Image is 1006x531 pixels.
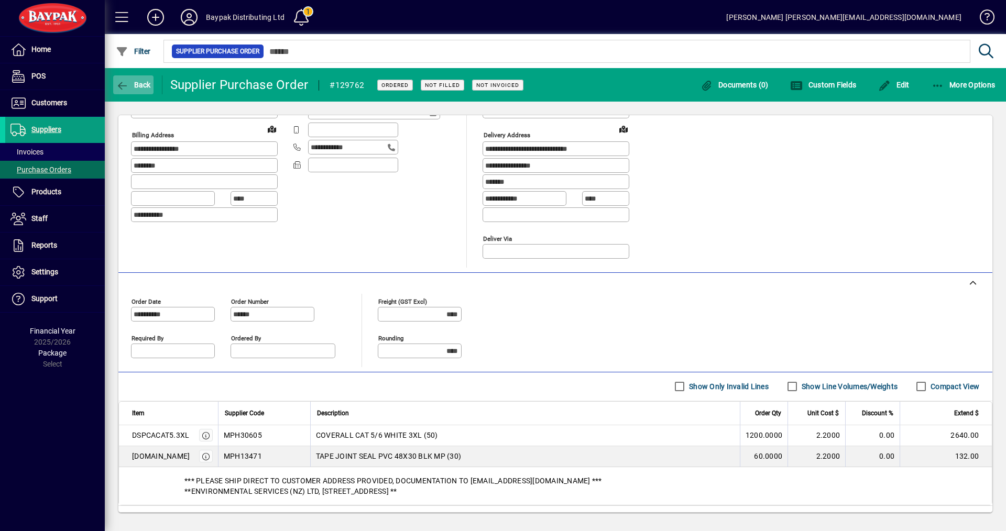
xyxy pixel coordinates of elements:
span: Purchase Orders [10,165,71,174]
td: 2.2000 [788,425,845,446]
span: Products [31,187,61,196]
span: Custom Fields [790,81,856,89]
a: Staff [5,206,105,232]
button: Custom Fields [788,75,859,94]
a: Purchase Orders [5,161,105,179]
button: Edit [876,75,912,94]
button: Back [113,75,154,94]
span: Ordered [381,82,409,88]
a: Customers [5,90,105,116]
span: Discount % [862,407,893,419]
app-page-header-button: Back [105,75,162,94]
div: #129762 [330,77,364,94]
a: Invoices [5,143,105,161]
a: View on map [264,120,280,137]
td: 2640.00 [900,425,992,446]
span: Reports [31,241,57,249]
div: [DOMAIN_NAME] [132,451,190,461]
a: Support [5,286,105,312]
button: Add [139,8,172,27]
span: Suppliers [31,125,61,134]
div: *** PLEASE SHIP DIRECT TO CUSTOMER ADDRESS PROVIDED, DOCUMENTATION TO [EMAIL_ADDRESS][DOMAIN_NAME... [119,467,992,505]
span: POS [31,72,46,80]
div: [PERSON_NAME] [PERSON_NAME][EMAIL_ADDRESS][DOMAIN_NAME] [726,9,961,26]
span: Order Qty [755,407,781,419]
span: Supplier Code [225,407,264,419]
span: Staff [31,214,48,223]
div: Supplier Purchase Order [170,76,309,93]
a: View on map [615,120,632,137]
td: 0.00 [845,446,900,467]
span: Extend $ [954,407,979,419]
td: 0.00 [845,425,900,446]
span: Item [132,407,145,419]
label: Show Only Invalid Lines [687,381,769,392]
td: MPH13471 [218,446,310,467]
td: 60.0000 [740,446,788,467]
mat-label: Order number [231,297,269,305]
span: More Options [932,81,996,89]
span: Back [116,81,151,89]
span: Not Invoiced [476,82,519,88]
mat-label: Required by [132,334,163,341]
label: Show Line Volumes/Weights [800,381,898,392]
button: Documents (0) [698,75,771,94]
mat-label: Deliver via [483,235,512,242]
span: Financial Year [30,327,75,335]
span: Home [31,45,51,53]
button: More Options [929,75,998,94]
span: TAPE JOINT SEAL PVC 48X30 BLK MP (30) [316,451,461,461]
div: DSPCACAT5.3XL [132,430,189,440]
a: Home [5,37,105,63]
span: Invoices [10,148,43,156]
span: Documents (0) [701,81,769,89]
label: Compact View [928,381,979,392]
a: Knowledge Base [972,2,993,36]
span: Unit Cost $ [807,407,839,419]
span: Edit [878,81,910,89]
span: Filter [116,47,151,56]
span: Supplier Purchase Order [176,46,259,57]
span: Description [317,407,349,419]
mat-label: Ordered by [231,334,261,341]
span: Support [31,294,58,303]
div: Baypak Distributing Ltd [206,9,285,26]
a: POS [5,63,105,90]
td: 1200.0000 [740,425,788,446]
mat-label: Rounding [378,334,403,341]
a: Reports [5,233,105,259]
button: Filter [113,42,154,61]
td: 132.00 [900,446,992,467]
span: COVERALL CAT 5/6 WHITE 3XL (50) [316,430,438,440]
td: MPH30605 [218,425,310,446]
span: Customers [31,98,67,107]
td: 2.2000 [788,446,845,467]
span: Not Filled [425,82,460,88]
span: Settings [31,268,58,276]
mat-label: Freight (GST excl) [378,297,427,305]
a: Products [5,179,105,205]
a: Settings [5,259,105,285]
mat-label: Order date [132,297,161,305]
span: Package [38,349,67,357]
button: Profile [172,8,206,27]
